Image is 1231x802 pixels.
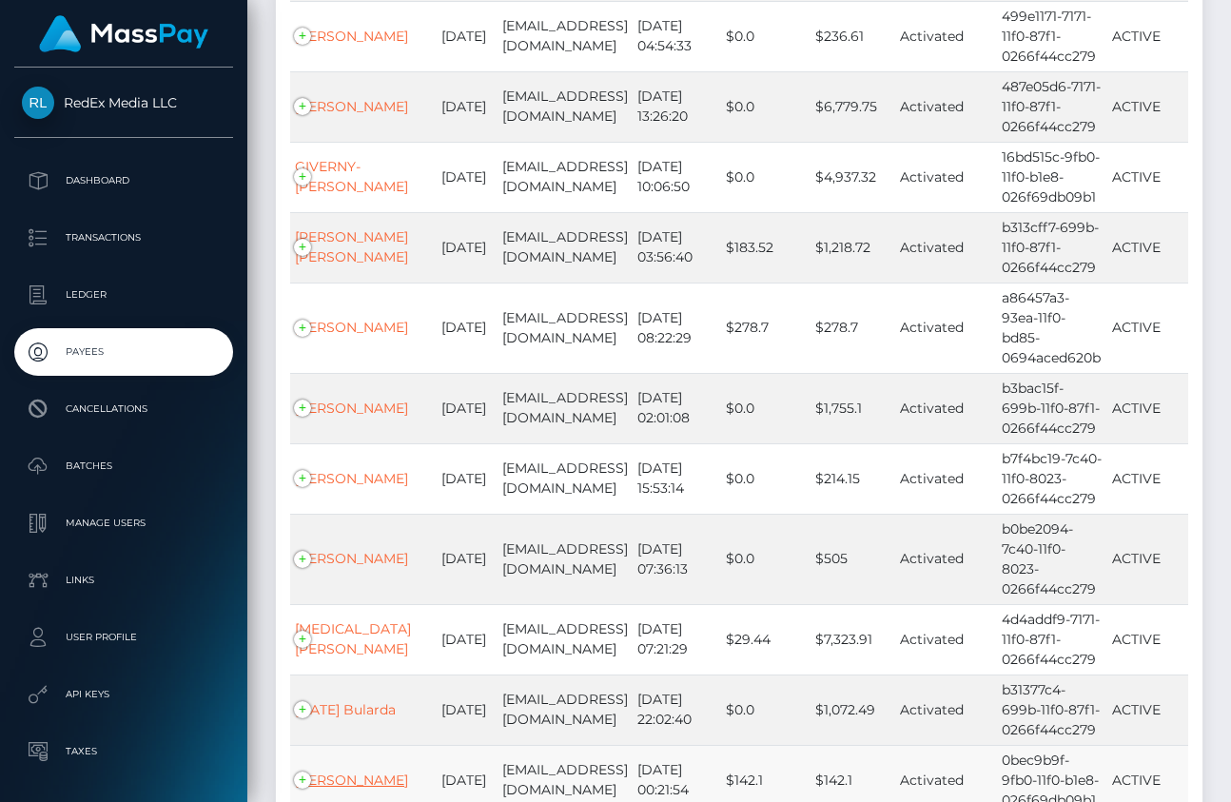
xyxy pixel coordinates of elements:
[1107,1,1188,71] td: ACTIVE
[498,675,634,745] td: [EMAIL_ADDRESS][DOMAIN_NAME]
[721,142,811,212] td: $0.0
[22,395,225,423] p: Cancellations
[811,1,895,71] td: $236.61
[997,443,1107,514] td: b7f4bc19-7c40-11f0-8023-0266f44cc279
[498,142,634,212] td: [EMAIL_ADDRESS][DOMAIN_NAME]
[721,373,811,443] td: $0.0
[1107,212,1188,283] td: ACTIVE
[295,158,408,195] a: GIVERNY-[PERSON_NAME]
[437,212,497,283] td: [DATE]
[498,1,634,71] td: [EMAIL_ADDRESS][DOMAIN_NAME]
[721,71,811,142] td: $0.0
[895,142,996,212] td: Activated
[997,514,1107,604] td: b0be2094-7c40-11f0-8023-0266f44cc279
[721,1,811,71] td: $0.0
[895,212,996,283] td: Activated
[997,604,1107,675] td: 4d4addf9-7171-11f0-87f1-0266f44cc279
[14,271,233,319] a: Ledger
[895,71,996,142] td: Activated
[811,212,895,283] td: $1,218.72
[22,281,225,309] p: Ledger
[14,442,233,490] a: Batches
[14,94,233,111] span: RedEx Media LLC
[14,671,233,718] a: API Keys
[633,443,721,514] td: [DATE] 15:53:14
[22,737,225,766] p: Taxes
[633,212,721,283] td: [DATE] 03:56:40
[39,15,208,52] img: MassPay Logo
[22,87,54,119] img: RedEx Media LLC
[1107,604,1188,675] td: ACTIVE
[1107,71,1188,142] td: ACTIVE
[295,28,408,45] a: [PERSON_NAME]
[811,604,895,675] td: $7,323.91
[895,514,996,604] td: Activated
[1107,514,1188,604] td: ACTIVE
[633,1,721,71] td: [DATE] 04:54:33
[895,373,996,443] td: Activated
[721,212,811,283] td: $183.52
[295,228,408,265] a: [PERSON_NAME] [PERSON_NAME]
[997,1,1107,71] td: 499e1171-7171-11f0-87f1-0266f44cc279
[437,71,497,142] td: [DATE]
[22,452,225,480] p: Batches
[498,212,634,283] td: [EMAIL_ADDRESS][DOMAIN_NAME]
[295,470,408,487] a: [PERSON_NAME]
[295,620,411,657] a: [MEDICAL_DATA][PERSON_NAME]
[437,142,497,212] td: [DATE]
[22,509,225,538] p: Manage Users
[498,514,634,604] td: [EMAIL_ADDRESS][DOMAIN_NAME]
[811,142,895,212] td: $4,937.32
[895,1,996,71] td: Activated
[633,71,721,142] td: [DATE] 13:26:20
[721,604,811,675] td: $29.44
[895,283,996,373] td: Activated
[14,157,233,205] a: Dashboard
[437,373,497,443] td: [DATE]
[633,604,721,675] td: [DATE] 07:21:29
[997,71,1107,142] td: 487e05d6-7171-11f0-87f1-0266f44cc279
[22,166,225,195] p: Dashboard
[633,283,721,373] td: [DATE] 08:22:29
[633,514,721,604] td: [DATE] 07:36:13
[295,400,408,417] a: [PERSON_NAME]
[437,514,497,604] td: [DATE]
[997,283,1107,373] td: a86457a3-93ea-11f0-bd85-0694aced620b
[295,772,408,789] a: [PERSON_NAME]
[14,557,233,604] a: Links
[895,443,996,514] td: Activated
[633,373,721,443] td: [DATE] 02:01:08
[633,142,721,212] td: [DATE] 10:06:50
[811,675,895,745] td: $1,072.49
[22,224,225,252] p: Transactions
[295,550,408,567] a: [PERSON_NAME]
[721,283,811,373] td: $278.7
[997,142,1107,212] td: 16bd515c-9fb0-11f0-b1e8-026f69db09b1
[22,623,225,652] p: User Profile
[1107,443,1188,514] td: ACTIVE
[1107,142,1188,212] td: ACTIVE
[14,499,233,547] a: Manage Users
[295,701,396,718] a: [DATE] Bularda
[811,71,895,142] td: $6,779.75
[498,71,634,142] td: [EMAIL_ADDRESS][DOMAIN_NAME]
[1107,373,1188,443] td: ACTIVE
[811,373,895,443] td: $1,755.1
[295,98,408,115] a: [PERSON_NAME]
[1107,675,1188,745] td: ACTIVE
[14,214,233,262] a: Transactions
[997,373,1107,443] td: b3bac15f-699b-11f0-87f1-0266f44cc279
[895,675,996,745] td: Activated
[721,514,811,604] td: $0.0
[14,728,233,775] a: Taxes
[22,680,225,709] p: API Keys
[498,373,634,443] td: [EMAIL_ADDRESS][DOMAIN_NAME]
[1107,283,1188,373] td: ACTIVE
[14,328,233,376] a: Payees
[437,283,497,373] td: [DATE]
[811,514,895,604] td: $505
[437,675,497,745] td: [DATE]
[437,1,497,71] td: [DATE]
[437,604,497,675] td: [DATE]
[997,212,1107,283] td: b313cff7-699b-11f0-87f1-0266f44cc279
